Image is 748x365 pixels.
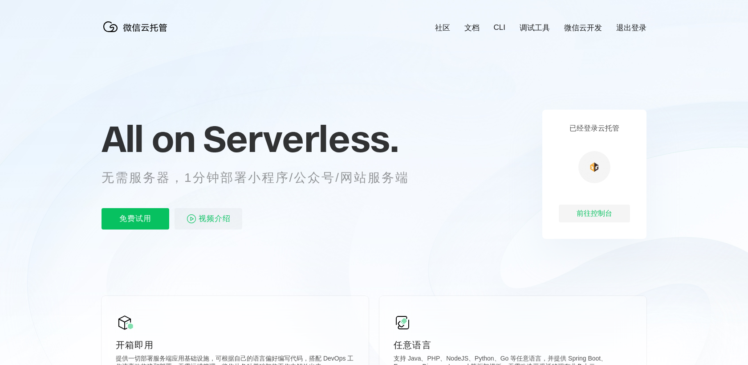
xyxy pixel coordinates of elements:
[102,116,195,161] span: All on
[102,208,169,230] p: 免费试用
[616,23,646,33] a: 退出登录
[435,23,450,33] a: 社区
[520,23,550,33] a: 调试工具
[102,29,173,37] a: 微信云托管
[394,339,632,351] p: 任意语言
[116,339,354,351] p: 开箱即用
[569,124,619,133] p: 已经登录云托管
[203,116,398,161] span: Serverless.
[564,23,602,33] a: 微信云开发
[559,205,630,222] div: 前往控制台
[102,169,426,187] p: 无需服务器，1分钟部署小程序/公众号/网站服务端
[186,213,197,224] img: video_play.svg
[494,23,505,32] a: CLI
[464,23,480,33] a: 文档
[102,18,173,36] img: 微信云托管
[199,208,231,230] span: 视频介绍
